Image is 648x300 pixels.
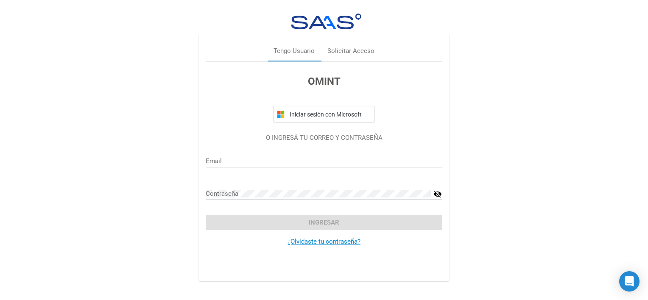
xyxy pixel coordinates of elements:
[274,47,315,56] div: Tengo Usuario
[288,238,360,245] a: ¿Olvidaste tu contraseña?
[309,219,339,226] span: Ingresar
[206,74,442,89] h3: OMINT
[288,111,371,118] span: Iniciar sesión con Microsoft
[206,133,442,143] p: O INGRESÁ TU CORREO Y CONTRASEÑA
[327,47,374,56] div: Solicitar Acceso
[433,189,442,199] mat-icon: visibility_off
[619,271,640,292] div: Open Intercom Messenger
[273,106,375,123] button: Iniciar sesión con Microsoft
[206,215,442,230] button: Ingresar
